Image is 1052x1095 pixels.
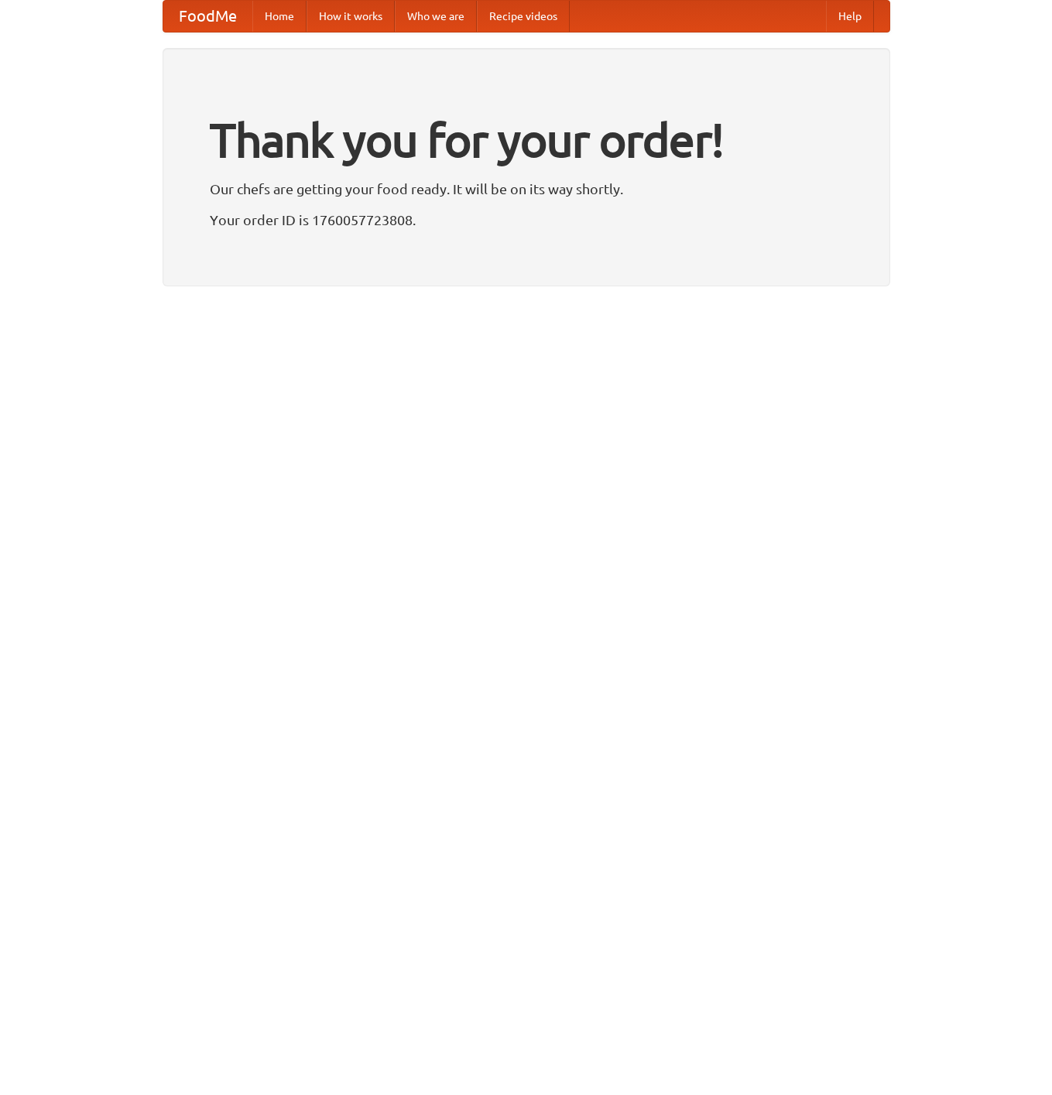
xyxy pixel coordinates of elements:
p: Your order ID is 1760057723808. [210,208,843,231]
a: Who we are [395,1,477,32]
h1: Thank you for your order! [210,103,843,177]
a: How it works [307,1,395,32]
a: FoodMe [163,1,252,32]
a: Home [252,1,307,32]
a: Help [826,1,874,32]
a: Recipe videos [477,1,570,32]
p: Our chefs are getting your food ready. It will be on its way shortly. [210,177,843,200]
